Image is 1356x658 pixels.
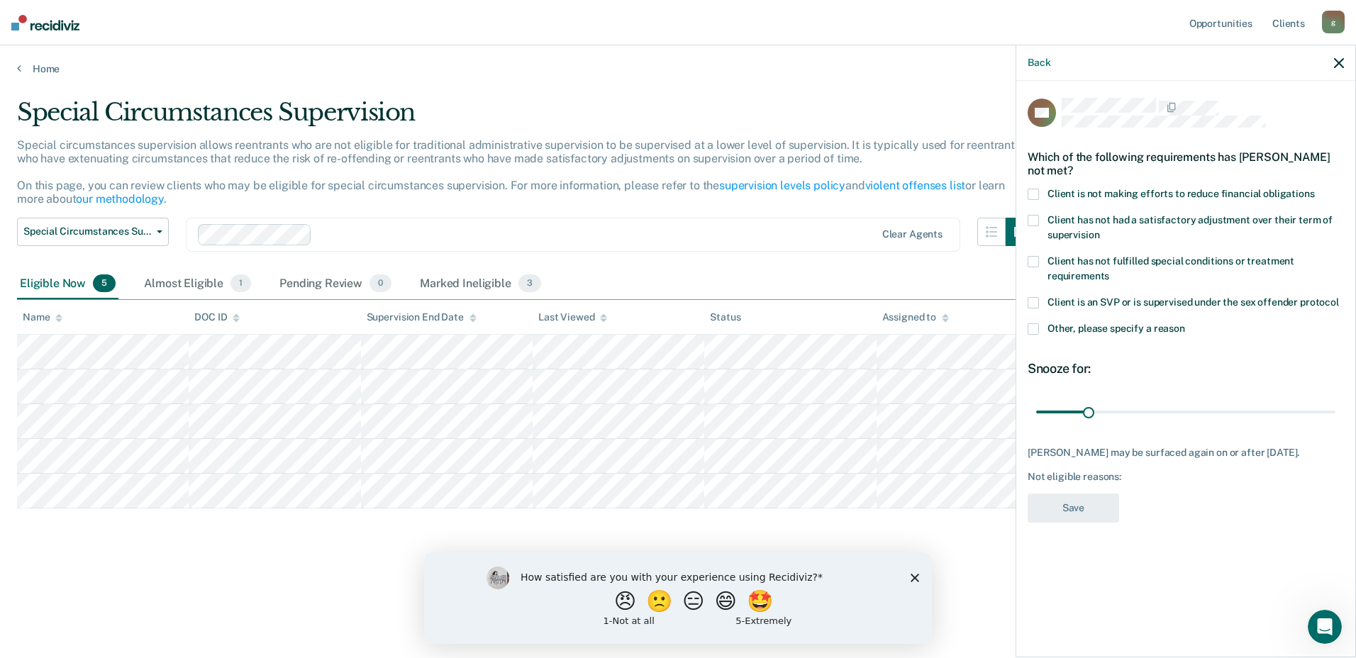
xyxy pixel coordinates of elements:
div: Marked Ineligible [417,269,544,300]
div: Special Circumstances Supervision [17,98,1034,138]
div: Eligible Now [17,269,118,300]
div: Last Viewed [538,311,607,323]
span: 0 [369,274,391,293]
span: Client has not fulfilled special conditions or treatment requirements [1047,255,1294,281]
div: DOC ID [194,311,240,323]
div: Not eligible reasons: [1028,471,1344,483]
span: Special Circumstances Supervision [23,225,151,238]
a: violent offenses list [865,179,966,192]
span: Other, please specify a reason [1047,323,1185,334]
div: Pending Review [277,269,394,300]
span: 1 [230,274,251,293]
span: Client is not making efforts to reduce financial obligations [1047,188,1315,199]
button: Back [1028,57,1050,69]
p: Special circumstances supervision allows reentrants who are not eligible for traditional administ... [17,138,1021,206]
iframe: Intercom live chat [1308,610,1342,644]
span: 3 [518,274,541,293]
button: Save [1028,493,1119,523]
a: Home [17,62,1339,75]
span: Client is an SVP or is supervised under the sex offender protocol [1047,296,1339,308]
div: Snooze for: [1028,361,1344,377]
div: Which of the following requirements has [PERSON_NAME] not met? [1028,139,1344,189]
span: 5 [93,274,116,293]
div: [PERSON_NAME] may be surfaced again on or after [DATE]. [1028,447,1344,459]
span: Client has not had a satisfactory adjustment over their term of supervision [1047,214,1333,240]
a: supervision levels policy [719,179,845,192]
div: Status [710,311,740,323]
div: Almost Eligible [141,269,254,300]
iframe: Survey by Kim from Recidiviz [424,552,932,644]
div: g [1322,11,1345,33]
img: Recidiviz [11,15,79,30]
div: Assigned to [882,311,949,323]
div: Clear agents [882,228,943,240]
div: Supervision End Date [367,311,477,323]
div: Name [23,311,62,323]
a: our methodology [76,192,164,206]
